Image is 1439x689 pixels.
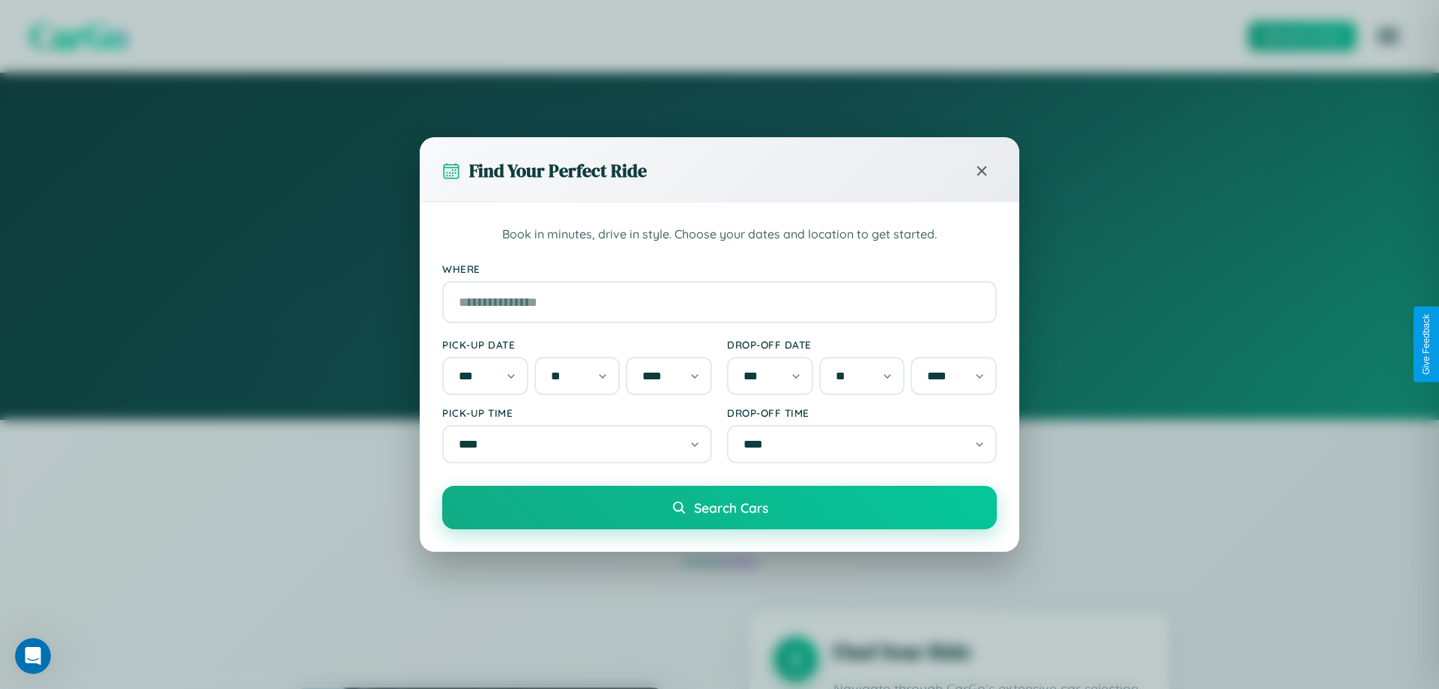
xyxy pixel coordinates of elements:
label: Pick-up Time [442,406,712,419]
label: Drop-off Time [727,406,997,419]
h3: Find Your Perfect Ride [469,158,647,183]
label: Pick-up Date [442,338,712,351]
label: Drop-off Date [727,338,997,351]
button: Search Cars [442,486,997,529]
span: Search Cars [694,499,768,516]
label: Where [442,262,997,275]
p: Book in minutes, drive in style. Choose your dates and location to get started. [442,225,997,244]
